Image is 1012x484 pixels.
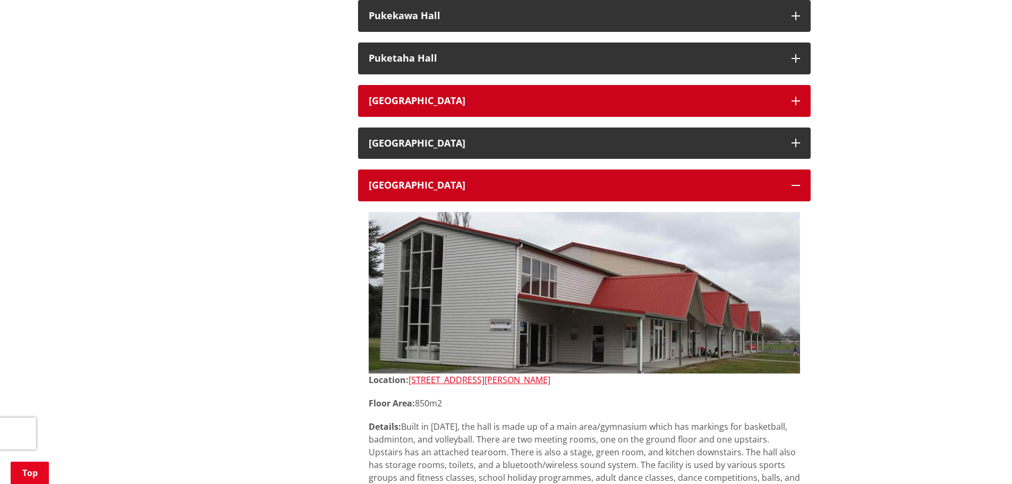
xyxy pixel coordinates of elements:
[358,128,811,159] button: [GEOGRAPHIC_DATA]
[369,96,781,106] h3: [GEOGRAPHIC_DATA]
[369,397,415,409] strong: Floor Area:
[369,212,800,373] img: Tamahere-Hall-and-Community-Centre-2
[358,169,811,201] button: [GEOGRAPHIC_DATA]
[358,43,811,74] button: Puketaha Hall
[369,374,409,386] strong: Location:
[369,421,401,432] strong: Details:
[369,53,781,64] h3: Puketaha Hall
[369,11,781,21] h3: Pukekawa Hall
[358,85,811,117] button: [GEOGRAPHIC_DATA]
[369,180,781,191] h3: [GEOGRAPHIC_DATA]
[11,462,49,484] a: Top
[369,397,800,410] p: 850m2
[963,439,1001,478] iframe: Messenger Launcher
[409,374,550,386] a: [STREET_ADDRESS][PERSON_NAME]
[369,138,781,149] h3: [GEOGRAPHIC_DATA]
